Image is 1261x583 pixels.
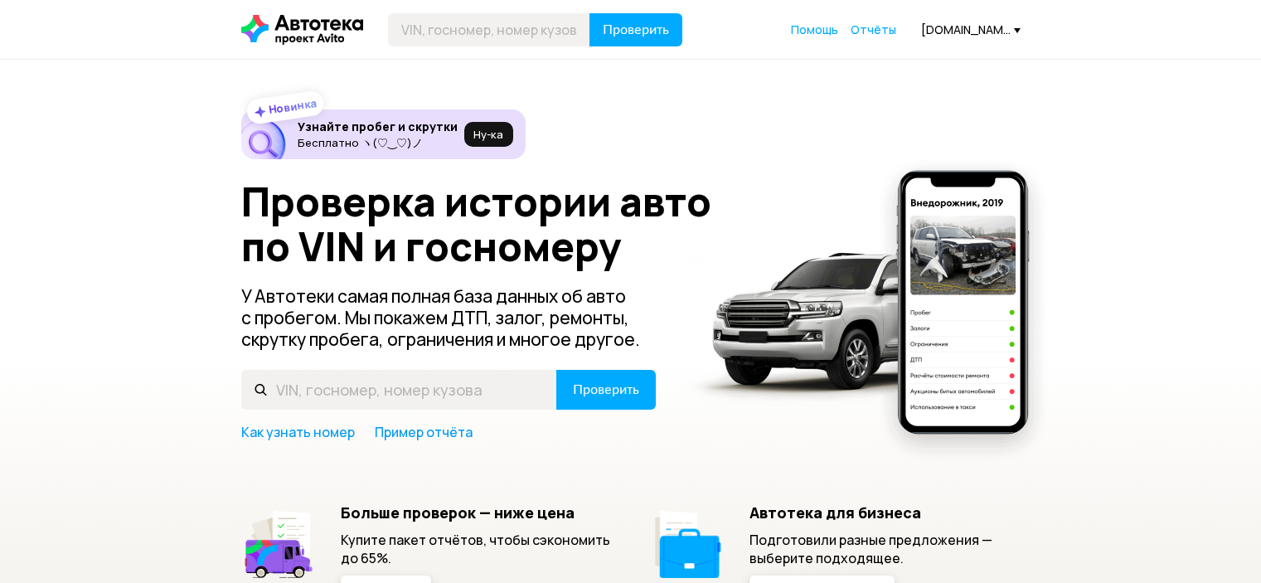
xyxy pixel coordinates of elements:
h5: Автотека для бизнеса [749,503,1021,522]
button: Проверить [556,370,656,410]
span: Проверить [603,23,669,36]
h1: Проверка истории авто по VIN и госномеру [241,179,736,269]
p: Бесплатно ヽ(♡‿♡)ノ [298,136,458,149]
h6: Узнайте пробег и скрутки [298,119,458,134]
button: Проверить [589,13,682,46]
p: Подготовили разные предложения — выберите подходящее. [749,531,1021,567]
span: Отчёты [851,22,896,37]
a: Помощь [791,22,838,38]
span: Помощь [791,22,838,37]
strong: Новинка [267,95,318,117]
a: Пример отчёта [375,423,473,441]
span: Проверить [573,383,639,396]
input: VIN, госномер, номер кузова [241,370,557,410]
h5: Больше проверок — ниже цена [341,503,612,522]
p: У Автотеки самая полная база данных об авто с пробегом. Мы покажем ДТП, залог, ремонты, скрутку п... [241,285,657,350]
a: Как узнать номер [241,423,355,441]
span: Ну‑ка [473,128,503,141]
input: VIN, госномер, номер кузова [388,13,590,46]
div: [DOMAIN_NAME][EMAIL_ADDRESS][DOMAIN_NAME] [921,22,1021,37]
p: Купите пакет отчётов, чтобы сэкономить до 65%. [341,531,612,567]
a: Отчёты [851,22,896,38]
